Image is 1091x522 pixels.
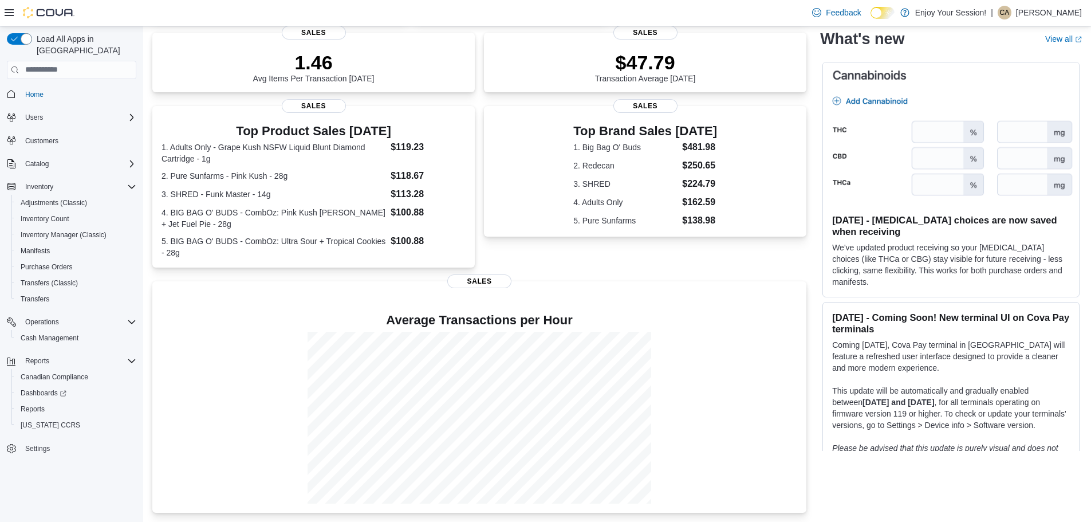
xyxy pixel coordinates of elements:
span: Operations [21,315,136,329]
button: Inventory Count [11,211,141,227]
button: Inventory [21,180,58,194]
button: Adjustments (Classic) [11,195,141,211]
span: Transfers [16,292,136,306]
dt: 4. Adults Only [573,197,678,208]
h3: [DATE] - Coming Soon! New terminal UI on Cova Pay terminals [832,312,1070,335]
button: Catalog [2,156,141,172]
button: Users [2,109,141,125]
button: Operations [2,314,141,330]
a: [US_STATE] CCRS [16,418,85,432]
dt: 2. Redecan [573,160,678,171]
h4: Average Transactions per Hour [162,313,797,327]
button: Reports [11,401,141,417]
dd: $224.79 [682,177,717,191]
span: Settings [25,444,50,453]
svg: External link [1075,36,1082,43]
button: Reports [21,354,54,368]
div: Carrie Anderson [998,6,1011,19]
button: Transfers (Classic) [11,275,141,291]
h3: Top Brand Sales [DATE] [573,124,717,138]
dt: 2. Pure Sunfarms - Pink Kush - 28g [162,170,386,182]
span: Users [21,111,136,124]
span: Purchase Orders [21,262,73,272]
span: Users [25,113,43,122]
span: Cash Management [16,331,136,345]
span: Manifests [16,244,136,258]
dt: 3. SHRED - Funk Master - 14g [162,189,386,200]
span: Settings [21,441,136,456]
a: Cash Management [16,331,83,345]
dt: 4. BIG BAG O' BUDS - CombOz: Pink Kush [PERSON_NAME] + Jet Fuel Pie - 28g [162,207,386,230]
strong: [DATE] and [DATE] [862,398,934,407]
a: Settings [21,442,54,456]
dd: $250.65 [682,159,717,172]
a: Manifests [16,244,54,258]
a: Dashboards [11,385,141,401]
span: Load All Apps in [GEOGRAPHIC_DATA] [32,33,136,56]
div: Avg Items Per Transaction [DATE] [253,51,375,83]
span: Customers [25,136,58,146]
span: Inventory Count [21,214,69,223]
span: Inventory Manager (Classic) [21,230,107,240]
span: Sales [613,26,678,40]
span: Inventory [25,182,53,191]
p: $47.79 [595,51,696,74]
dd: $100.88 [391,206,466,219]
h2: What's new [820,30,904,48]
a: Home [21,88,48,101]
dd: $481.98 [682,140,717,154]
dd: $100.88 [391,234,466,248]
button: Inventory Manager (Classic) [11,227,141,243]
input: Dark Mode [871,7,895,19]
span: Adjustments (Classic) [16,196,136,210]
dd: $138.98 [682,214,717,227]
button: Users [21,111,48,124]
dd: $162.59 [682,195,717,209]
button: Cash Management [11,330,141,346]
dt: 5. BIG BAG O' BUDS - CombOz: Ultra Sour + Tropical Cookies - 28g [162,236,386,258]
a: Dashboards [16,386,71,400]
span: Transfers (Classic) [16,276,136,290]
span: Purchase Orders [16,260,136,274]
p: This update will be automatically and gradually enabled between , for all terminals operating on ... [832,385,1070,431]
button: Operations [21,315,64,329]
span: Sales [282,26,346,40]
button: Canadian Compliance [11,369,141,385]
a: Transfers [16,292,54,306]
div: Transaction Average [DATE] [595,51,696,83]
p: We've updated product receiving so your [MEDICAL_DATA] choices (like THCa or CBG) stay visible fo... [832,242,1070,288]
span: Dashboards [21,388,66,398]
nav: Complex example [7,81,136,487]
span: Sales [282,99,346,113]
span: Sales [447,274,511,288]
span: Cash Management [21,333,78,343]
button: Home [2,86,141,103]
dd: $119.23 [391,140,466,154]
span: Canadian Compliance [21,372,88,382]
a: Adjustments (Classic) [16,196,92,210]
button: Reports [2,353,141,369]
span: Dashboards [16,386,136,400]
span: Adjustments (Classic) [21,198,87,207]
dd: $118.67 [391,169,466,183]
span: Home [25,90,44,99]
dt: 3. SHRED [573,178,678,190]
span: [US_STATE] CCRS [21,421,80,430]
span: Manifests [21,246,50,256]
p: Coming [DATE], Cova Pay terminal in [GEOGRAPHIC_DATA] will feature a refreshed user interface des... [832,339,1070,374]
span: Inventory Manager (Classic) [16,228,136,242]
a: View allExternal link [1045,34,1082,44]
dt: 5. Pure Sunfarms [573,215,678,226]
button: Manifests [11,243,141,259]
h3: Top Product Sales [DATE] [162,124,466,138]
span: Canadian Compliance [16,370,136,384]
a: Feedback [808,1,865,24]
a: Reports [16,402,49,416]
span: Reports [21,354,136,368]
span: Operations [25,317,59,327]
h3: [DATE] - [MEDICAL_DATA] choices are now saved when receiving [832,214,1070,237]
a: Customers [21,134,63,148]
button: Settings [2,440,141,457]
span: Reports [16,402,136,416]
